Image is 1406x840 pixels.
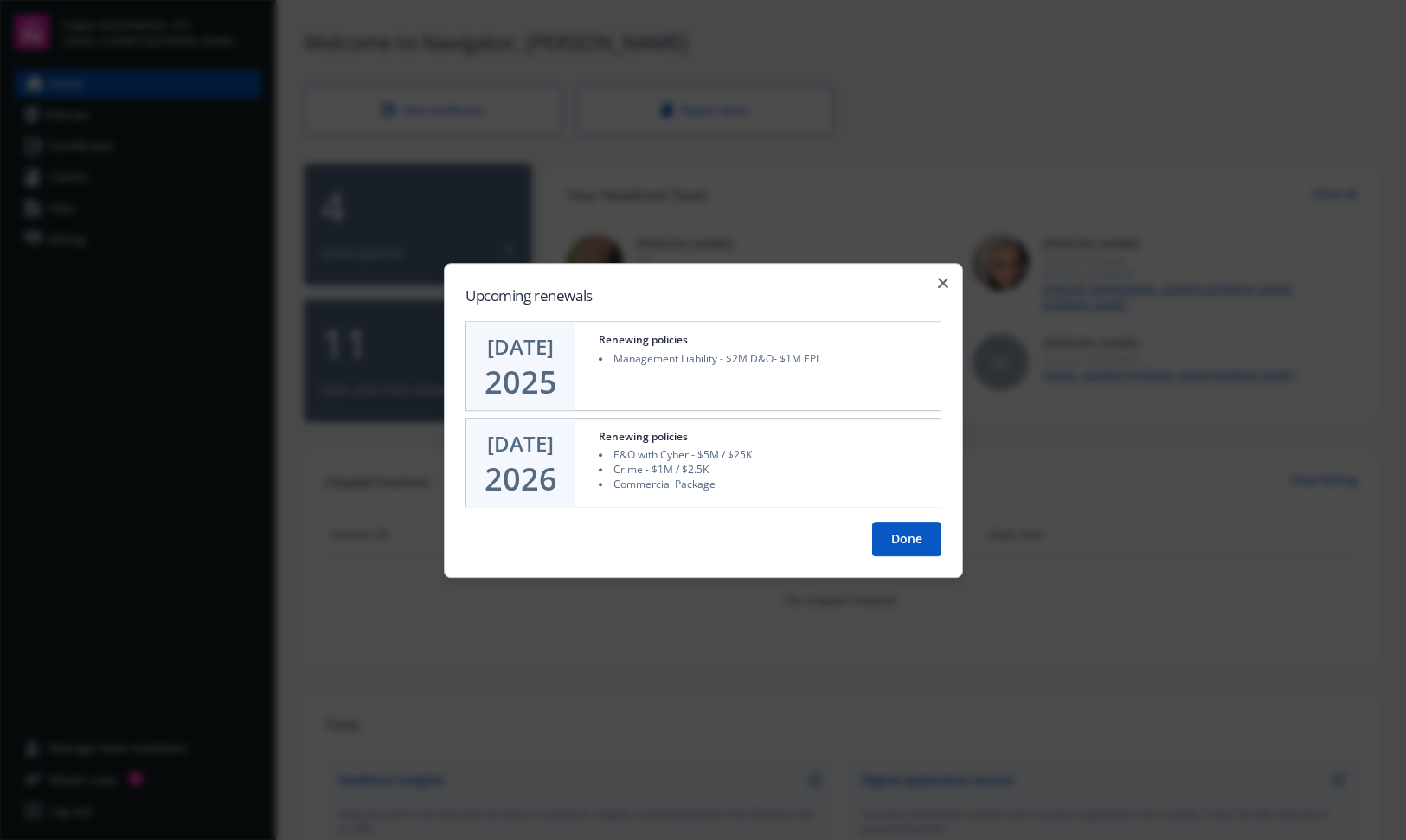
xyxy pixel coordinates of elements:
[484,461,556,496] div: 2026
[599,477,930,491] li: Commercial Package
[487,429,554,458] div: [DATE]
[599,350,930,365] li: Management Liability - $2M D&O- $1M EPL
[599,332,688,347] div: Renewing policies
[465,285,941,307] h2: Upcoming renewals
[872,521,941,555] button: Done
[487,332,554,362] div: [DATE]
[599,462,930,477] li: Crime - $1M / $2.5K
[599,447,930,462] li: E&O with Cyber - $5M / $25K
[484,365,556,400] div: 2025
[599,429,688,444] div: Renewing policies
